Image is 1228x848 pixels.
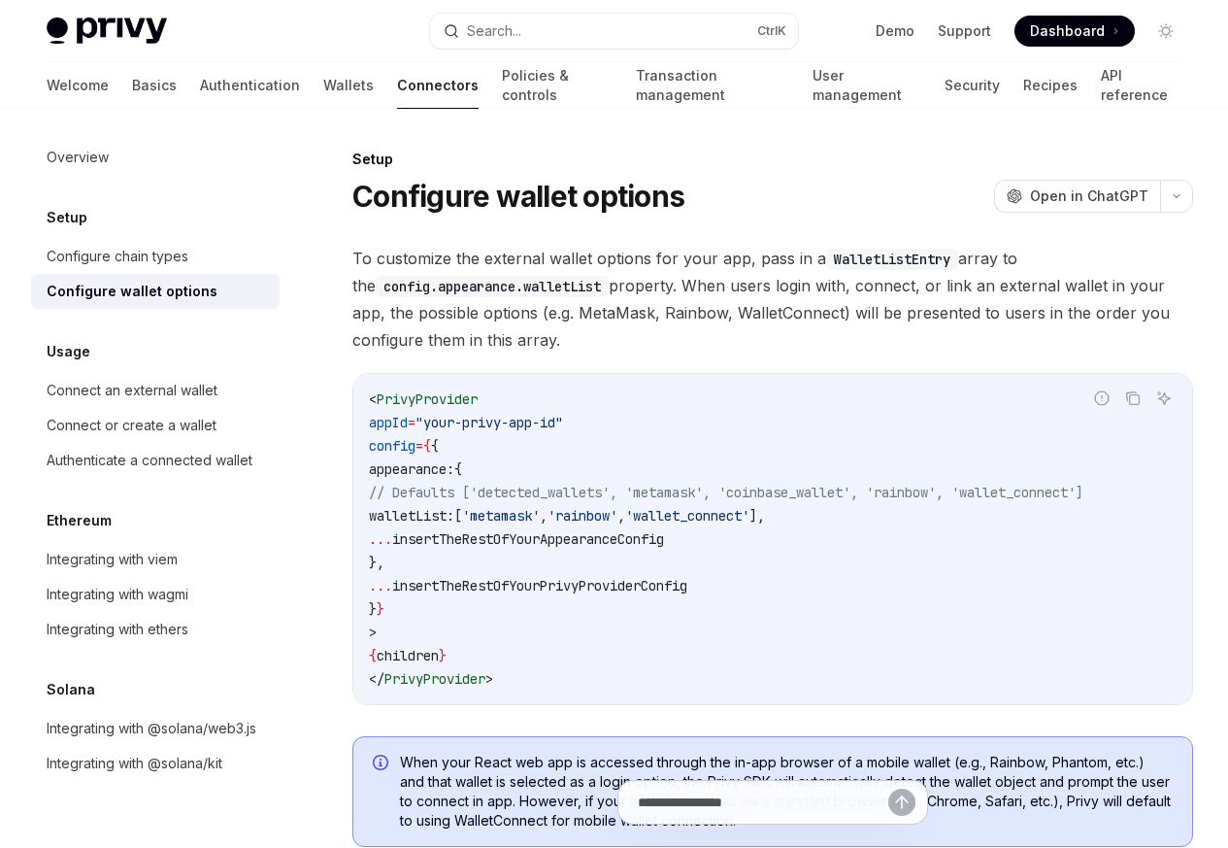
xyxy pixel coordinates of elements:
[377,600,384,618] span: }
[485,670,493,688] span: >
[462,507,540,525] span: 'metamask'
[430,14,798,49] button: Search...CtrlK
[47,717,256,740] div: Integrating with @solana/web3.js
[1023,62,1078,109] a: Recipes
[1014,16,1135,47] a: Dashboard
[373,755,392,774] svg: Info
[31,711,280,746] a: Integrating with @solana/web3.js
[1120,386,1145,411] button: Copy the contents from the code block
[636,62,789,109] a: Transaction management
[369,554,384,571] span: },
[31,373,280,408] a: Connect an external wallet
[423,437,431,455] span: {
[31,140,280,175] a: Overview
[47,414,216,437] div: Connect or create a wallet
[31,239,280,274] a: Configure chain types
[47,146,109,169] div: Overview
[467,19,521,43] div: Search...
[369,624,377,641] span: >
[369,530,392,548] span: ...
[47,245,188,268] div: Configure chain types
[352,179,684,214] h1: Configure wallet options
[400,753,1173,831] span: When your React web app is accessed through the in-app browser of a mobile wallet (e.g., Rainbow,...
[31,408,280,443] a: Connect or create a wallet
[376,276,609,297] code: config.appearance.walletList
[132,62,177,109] a: Basics
[369,600,377,618] span: }
[31,577,280,612] a: Integrating with wagmi
[994,180,1160,213] button: Open in ChatGPT
[47,62,109,109] a: Welcome
[397,62,479,109] a: Connectors
[31,746,280,781] a: Integrating with @solana/kit
[200,62,300,109] a: Authentication
[369,414,408,431] span: appId
[415,437,423,455] span: =
[392,577,687,594] span: insertTheRestOfYourPrivyProviderConfig
[47,280,217,303] div: Configure wallet options
[384,670,485,688] span: PrivyProvider
[323,62,374,109] a: Wallets
[945,62,1000,109] a: Security
[1089,386,1114,411] button: Report incorrect code
[369,437,415,455] span: config
[47,548,178,571] div: Integrating with viem
[47,17,167,45] img: light logo
[876,21,914,41] a: Demo
[47,379,217,402] div: Connect an external wallet
[757,23,786,39] span: Ctrl K
[548,507,617,525] span: 'rainbow'
[625,507,749,525] span: 'wallet_connect'
[369,460,454,478] span: appearance:
[369,390,377,408] span: <
[377,390,478,408] span: PrivyProvider
[31,443,280,478] a: Authenticate a connected wallet
[408,414,415,431] span: =
[540,507,548,525] span: ,
[826,249,958,270] code: WalletListEntry
[47,583,188,606] div: Integrating with wagmi
[888,789,915,816] button: Send message
[454,460,462,478] span: {
[617,507,625,525] span: ,
[1030,21,1105,41] span: Dashboard
[749,507,765,525] span: ],
[369,484,1083,501] span: // Defaults ['detected_wallets', 'metamask', 'coinbase_wallet', 'rainbow', 'wallet_connect']
[638,781,888,824] input: Ask a question...
[31,612,280,647] a: Integrating with ethers
[439,647,447,664] span: }
[47,752,222,775] div: Integrating with @solana/kit
[377,647,439,664] span: children
[369,670,384,688] span: </
[47,206,87,229] h5: Setup
[47,509,112,532] h5: Ethereum
[431,437,439,455] span: {
[369,647,377,664] span: {
[1030,187,1148,206] span: Open in ChatGPT
[47,678,95,701] h5: Solana
[392,530,664,548] span: insertTheRestOfYourAppearanceConfig
[47,618,188,641] div: Integrating with ethers
[813,62,921,109] a: User management
[47,340,90,363] h5: Usage
[502,62,613,109] a: Policies & controls
[454,507,462,525] span: [
[1101,62,1181,109] a: API reference
[415,414,563,431] span: "your-privy-app-id"
[47,449,252,472] div: Authenticate a connected wallet
[352,245,1193,354] span: To customize the external wallet options for your app, pass in a array to the property. When user...
[31,274,280,309] a: Configure wallet options
[352,150,1193,169] div: Setup
[1150,16,1181,47] button: Toggle dark mode
[31,542,280,577] a: Integrating with viem
[369,507,454,525] span: walletList:
[938,21,991,41] a: Support
[369,577,392,594] span: ...
[1151,386,1177,411] button: Ask AI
